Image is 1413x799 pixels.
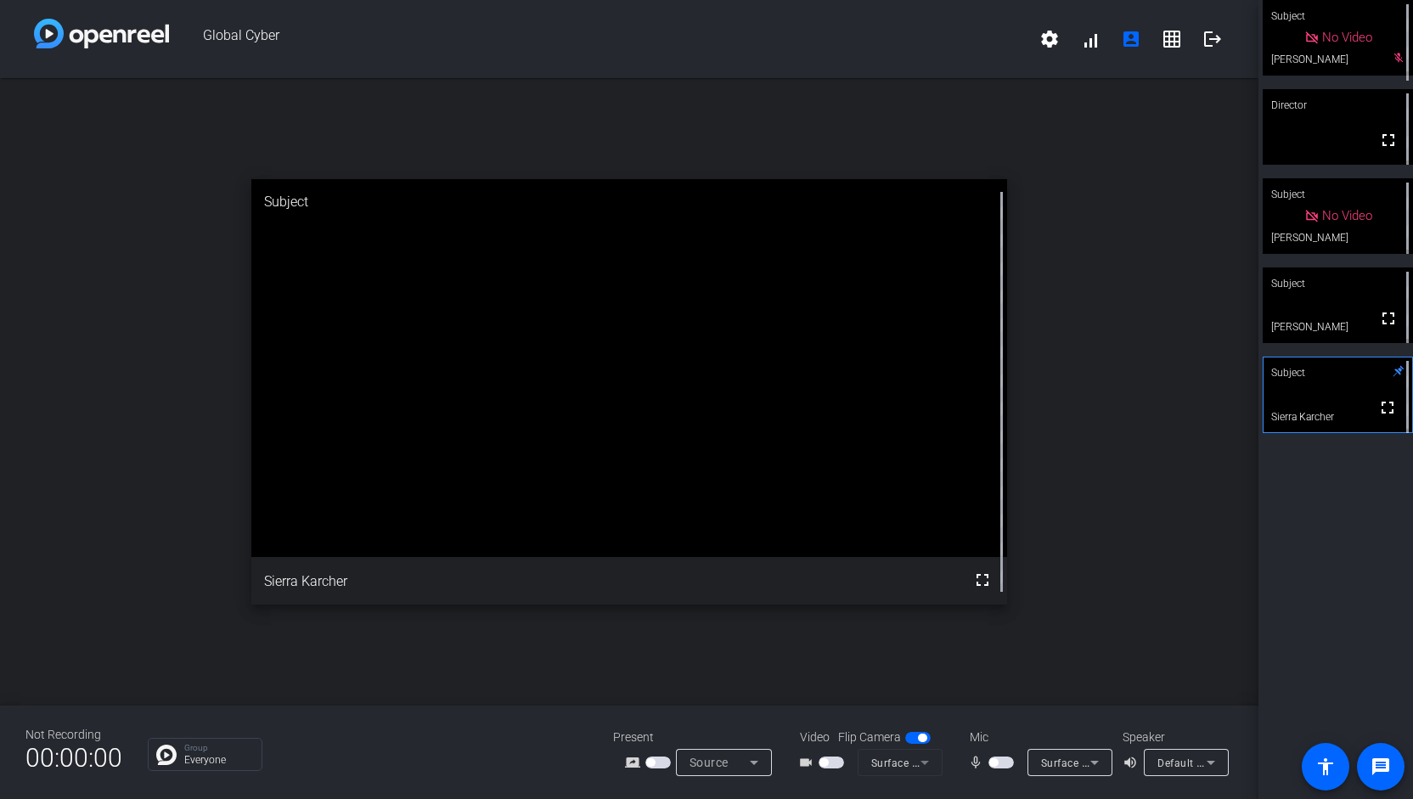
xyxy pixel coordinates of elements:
[1263,89,1413,121] div: Director
[1322,30,1372,45] span: No Video
[25,726,122,744] div: Not Recording
[1123,729,1224,746] div: Speaker
[1162,29,1182,49] mat-icon: grid_on
[972,570,993,590] mat-icon: fullscreen
[1378,308,1399,329] mat-icon: fullscreen
[1202,29,1223,49] mat-icon: logout
[156,745,177,765] img: Chat Icon
[625,752,645,773] mat-icon: screen_share_outline
[1039,29,1060,49] mat-icon: settings
[1371,757,1391,777] mat-icon: message
[613,729,783,746] div: Present
[1377,397,1398,418] mat-icon: fullscreen
[184,755,253,765] p: Everyone
[184,744,253,752] p: Group
[968,752,988,773] mat-icon: mic_none
[1263,178,1413,211] div: Subject
[1041,756,1339,769] span: Surface Stereo Microphones (Surface High Definition Audio)
[1378,130,1399,150] mat-icon: fullscreen
[169,19,1029,59] span: Global Cyber
[838,729,901,746] span: Flip Camera
[1123,752,1143,773] mat-icon: volume_up
[690,756,729,769] span: Source
[1121,29,1141,49] mat-icon: account_box
[25,737,122,779] span: 00:00:00
[34,19,169,48] img: white-gradient.svg
[1263,357,1413,389] div: Subject
[953,729,1123,746] div: Mic
[800,729,830,746] span: Video
[798,752,819,773] mat-icon: videocam_outline
[1315,757,1336,777] mat-icon: accessibility
[1322,208,1372,223] span: No Video
[1070,19,1111,59] button: signal_cellular_alt
[251,179,1006,225] div: Subject
[1263,267,1413,300] div: Subject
